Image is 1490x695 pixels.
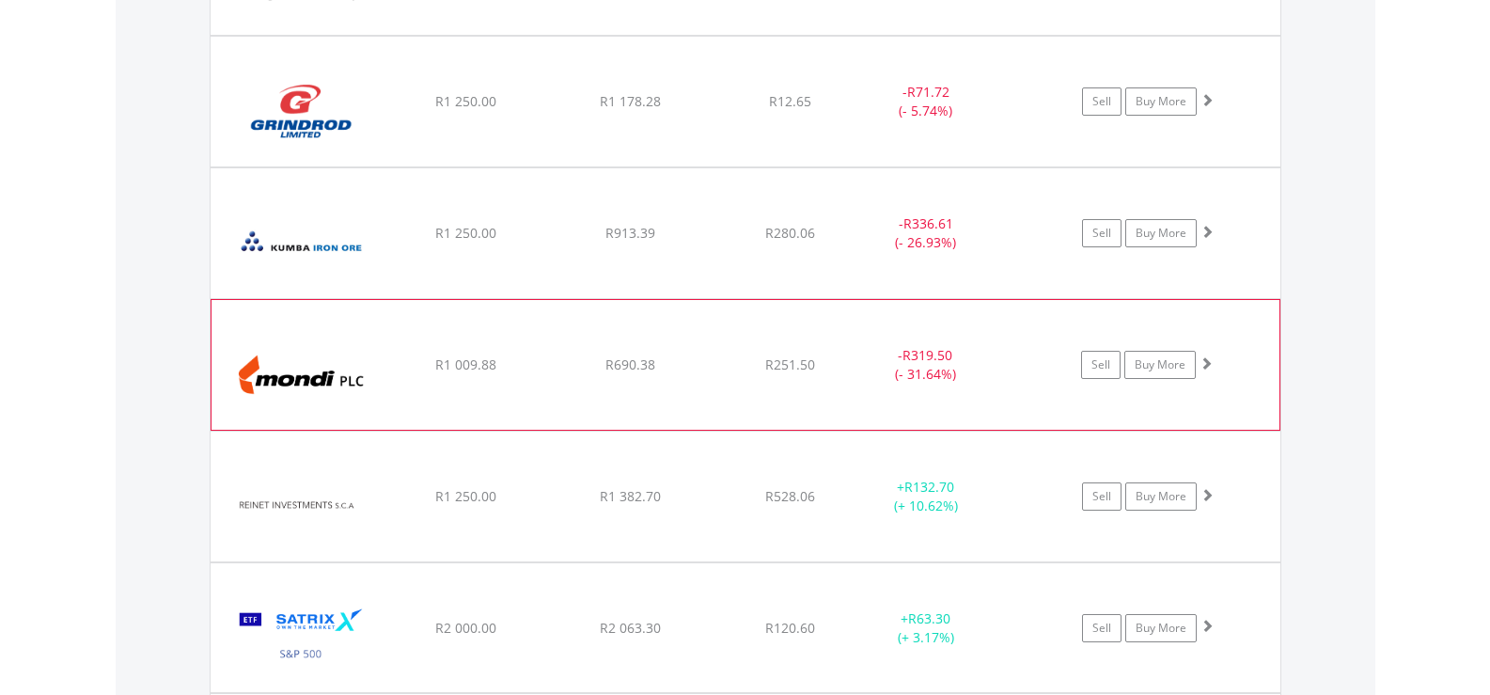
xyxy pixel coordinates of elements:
a: Buy More [1125,482,1197,511]
span: R2 063.30 [600,619,661,637]
span: R71.72 [907,83,949,101]
span: R1 250.00 [435,487,496,505]
div: - (- 31.64%) [855,346,996,384]
span: R2 000.00 [435,619,496,637]
span: R1 250.00 [435,92,496,110]
img: EQU.ZA.GND.png [220,60,382,162]
div: + (+ 3.17%) [855,609,997,647]
span: R12.65 [769,92,811,110]
span: R336.61 [903,214,953,232]
a: Buy More [1124,351,1196,379]
a: Sell [1082,87,1121,116]
span: R132.70 [904,478,954,496]
img: EQU.ZA.RNI.png [220,455,382,557]
a: Sell [1082,482,1121,511]
span: R1 009.88 [435,355,496,373]
a: Buy More [1125,219,1197,247]
span: R1 178.28 [600,92,661,110]
span: R913.39 [605,224,655,242]
a: Sell [1082,219,1121,247]
a: Buy More [1125,87,1197,116]
span: R528.06 [765,487,815,505]
div: - (- 26.93%) [855,214,997,252]
span: R1 382.70 [600,487,661,505]
div: + (+ 10.62%) [855,478,997,515]
span: R251.50 [765,355,815,373]
span: R1 250.00 [435,224,496,242]
div: - (- 5.74%) [855,83,997,120]
span: R120.60 [765,619,815,637]
span: R319.50 [902,346,952,364]
a: Buy More [1125,614,1197,642]
a: Sell [1082,614,1121,642]
a: Sell [1081,351,1121,379]
img: EQU.ZA.MNP.png [221,324,383,425]
span: R280.06 [765,224,815,242]
img: EQU.ZA.KIO.png [220,192,382,293]
img: EQU.ZA.STX500.png [220,587,382,687]
span: R63.30 [908,609,950,627]
span: R690.38 [605,355,655,373]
